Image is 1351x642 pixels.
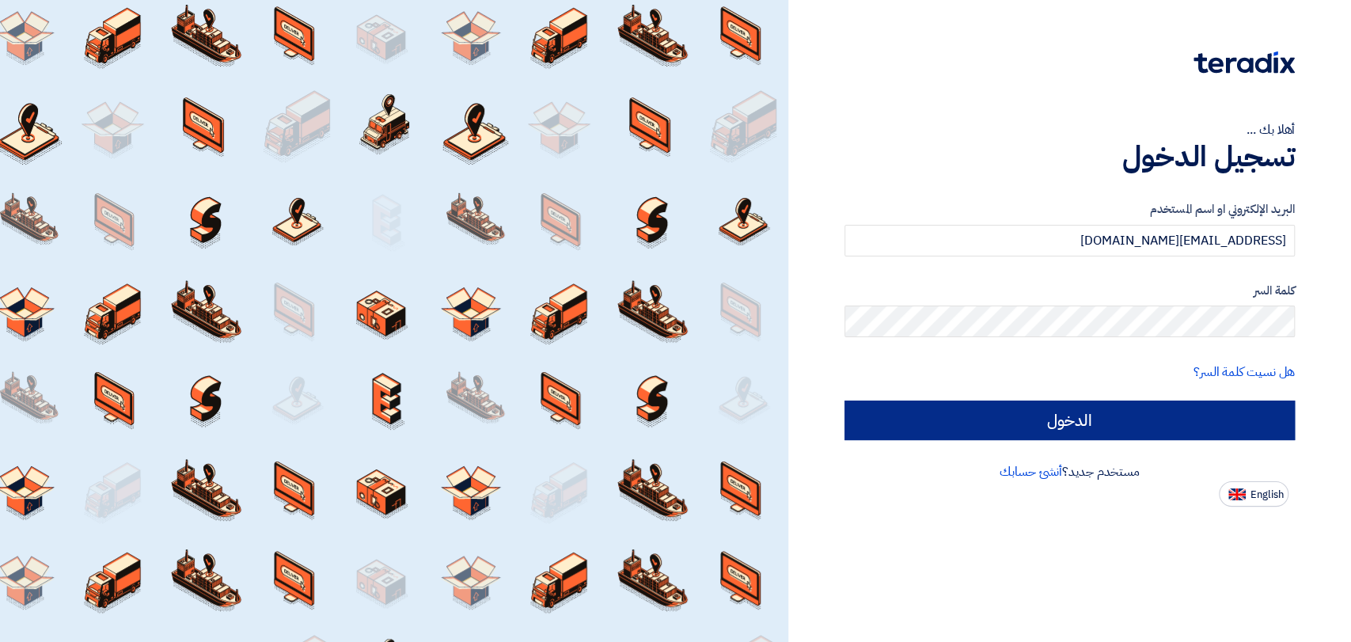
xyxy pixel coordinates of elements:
div: مستخدم جديد؟ [844,462,1295,481]
img: Teradix logo [1194,51,1295,74]
label: البريد الإلكتروني او اسم المستخدم [844,200,1295,218]
input: الدخول [844,401,1295,440]
input: أدخل بريد العمل الإلكتروني او اسم المستخدم الخاص بك ... [844,225,1295,256]
label: كلمة السر [844,282,1295,300]
a: هل نسيت كلمة السر؟ [1194,363,1295,382]
div: أهلا بك ... [844,120,1295,139]
a: أنشئ حسابك [1000,462,1062,481]
h1: تسجيل الدخول [844,139,1295,174]
span: English [1250,489,1284,500]
button: English [1219,481,1288,507]
img: en-US.png [1228,488,1246,500]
